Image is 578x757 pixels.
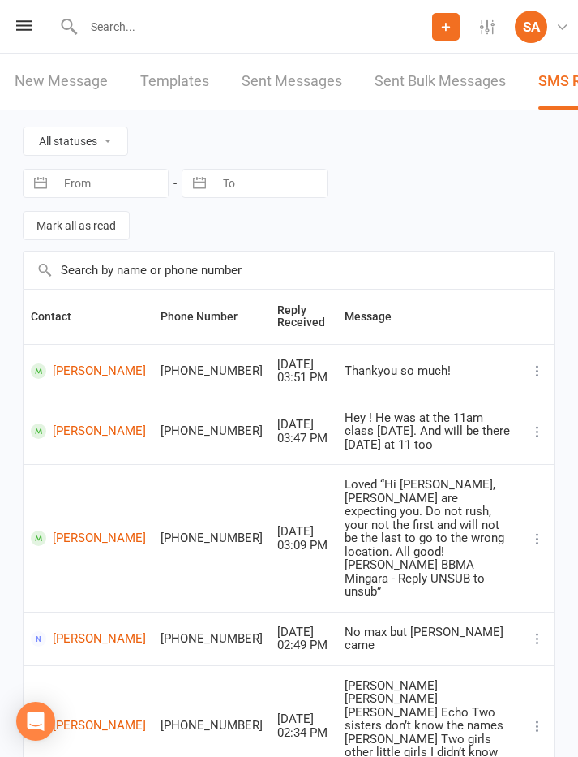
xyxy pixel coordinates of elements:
[277,712,330,726] div: [DATE]
[161,632,263,646] div: [PHONE_NUMBER]
[161,531,263,545] div: [PHONE_NUMBER]
[31,631,146,647] a: [PERSON_NAME]
[277,418,330,432] div: [DATE]
[23,211,130,240] button: Mark all as read
[79,15,432,38] input: Search...
[24,252,554,289] input: Search by name or phone number
[15,54,108,110] a: New Message
[277,525,330,539] div: [DATE]
[161,424,263,438] div: [PHONE_NUMBER]
[16,702,55,741] div: Open Intercom Messenger
[345,478,513,599] div: Loved “Hi [PERSON_NAME], [PERSON_NAME] are expecting you. Do not rush, your not the first and wil...
[277,626,330,639] div: [DATE]
[161,719,263,733] div: [PHONE_NUMBER]
[31,363,146,379] a: [PERSON_NAME]
[24,290,153,344] th: Contact
[345,411,513,452] div: Hey ! He was at the 11am class [DATE]. And will be there [DATE] at 11 too
[242,54,342,110] a: Sent Messages
[140,54,209,110] a: Templates
[31,424,146,439] a: [PERSON_NAME]
[55,170,168,197] input: From
[277,639,330,652] div: 02:49 PM
[270,290,337,344] th: Reply Received
[277,726,330,740] div: 02:34 PM
[277,358,330,372] div: [DATE]
[31,718,146,733] a: [PERSON_NAME]
[515,11,547,43] div: SA
[277,432,330,445] div: 03:47 PM
[345,364,513,378] div: Thankyou so much!
[153,290,270,344] th: Phone Number
[375,54,506,110] a: Sent Bulk Messages
[277,371,330,385] div: 03:51 PM
[277,539,330,553] div: 03:09 PM
[214,170,327,197] input: To
[337,290,520,344] th: Message
[161,364,263,378] div: [PHONE_NUMBER]
[345,626,513,652] div: No max but [PERSON_NAME] came
[31,531,146,546] a: [PERSON_NAME]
